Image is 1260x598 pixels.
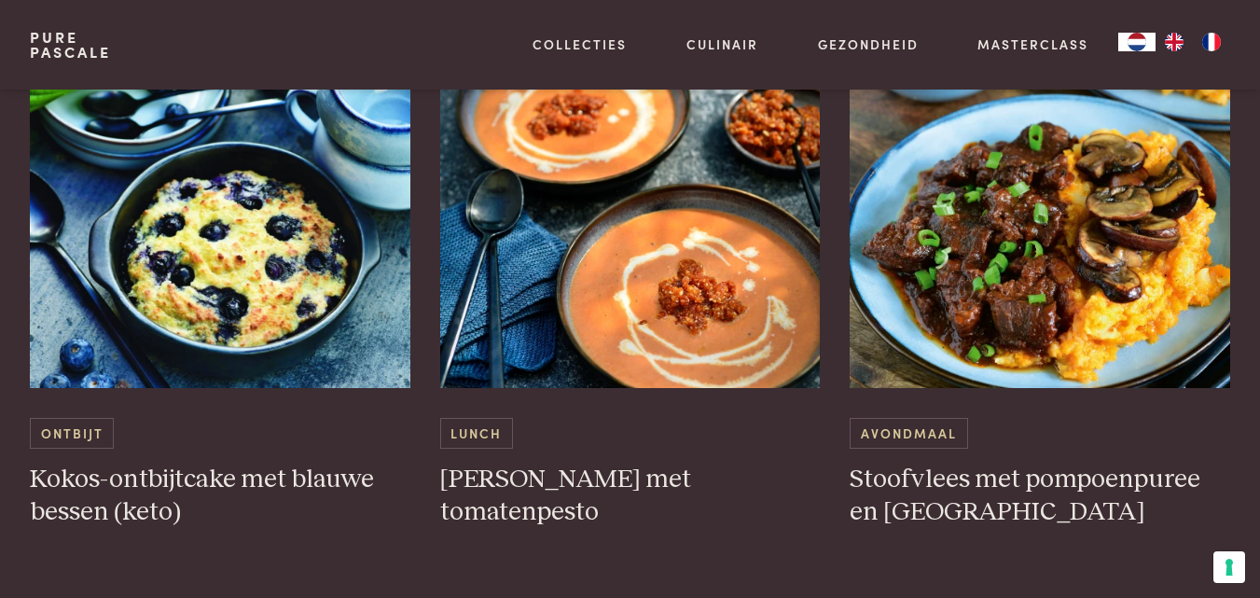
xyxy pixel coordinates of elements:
[850,15,1230,388] img: Stoofvlees met pompoenpuree en champignons
[1156,33,1230,51] ul: Language list
[30,464,410,528] h3: Kokos-ontbijtcake met blauwe bessen (keto)
[1193,33,1230,51] a: FR
[977,35,1088,54] a: Masterclass
[850,418,967,449] span: Avondmaal
[686,35,758,54] a: Culinair
[1213,551,1245,583] button: Uw voorkeuren voor toestemming voor trackingtechnologieën
[1118,33,1156,51] div: Language
[30,30,111,60] a: PurePascale
[1118,33,1156,51] a: NL
[533,35,627,54] a: Collecties
[440,464,821,528] h3: [PERSON_NAME] met tomatenpesto
[1156,33,1193,51] a: EN
[850,464,1230,528] h3: Stoofvlees met pompoenpuree en [GEOGRAPHIC_DATA]
[818,35,919,54] a: Gezondheid
[30,15,410,528] a: Kokos-ontbijtcake met blauwe bessen (keto) Ontbijt Kokos-ontbijtcake met blauwe bessen (keto)
[30,15,410,388] img: Kokos-ontbijtcake met blauwe bessen (keto)
[850,15,1230,528] a: Stoofvlees met pompoenpuree en champignons Avondmaal Stoofvlees met pompoenpuree en [GEOGRAPHIC_D...
[30,418,114,449] span: Ontbijt
[1118,33,1230,51] aside: Language selected: Nederlands
[440,418,513,449] span: Lunch
[440,15,821,388] img: Rijke tomatensoep met tomatenpesto
[440,15,821,528] a: Rijke tomatensoep met tomatenpesto Lunch [PERSON_NAME] met tomatenpesto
